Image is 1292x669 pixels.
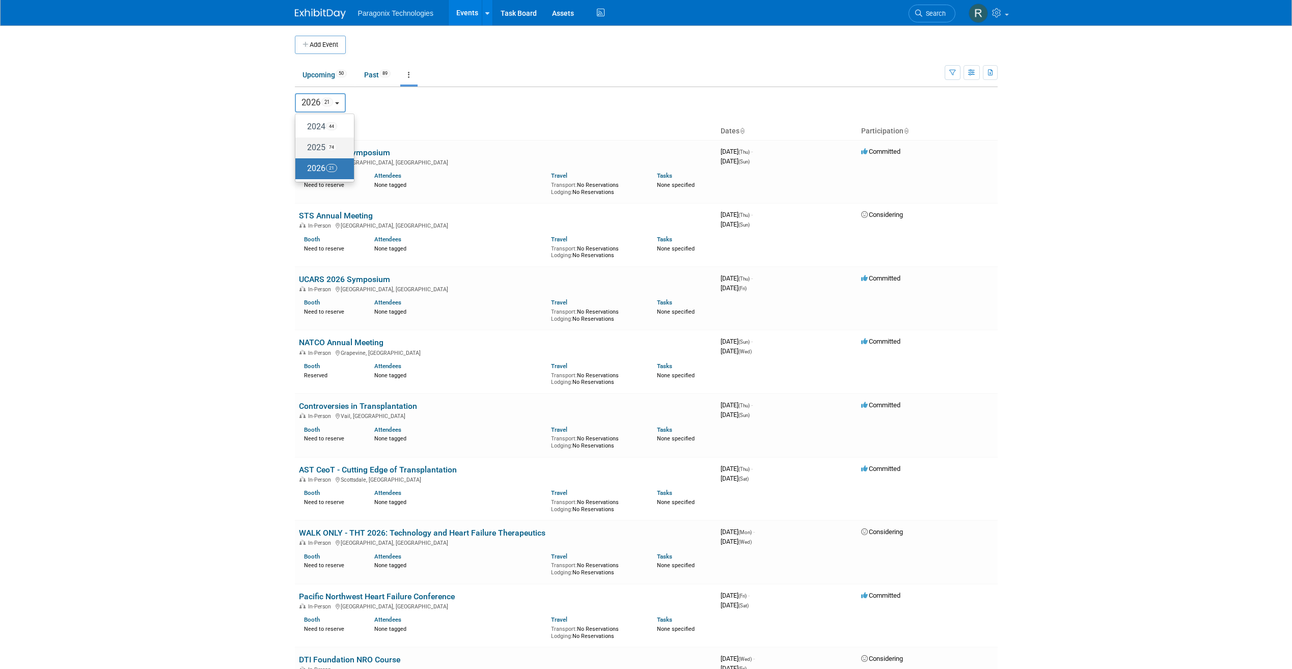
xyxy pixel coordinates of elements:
span: (Sat) [738,476,749,482]
a: Tasks [657,363,672,370]
div: Vail, [GEOGRAPHIC_DATA] [299,411,712,420]
span: Considering [861,528,903,536]
a: Attendees [374,489,401,496]
span: (Wed) [738,349,752,354]
label: 2025 [300,140,344,156]
span: - [751,401,753,409]
a: Attendees [374,363,401,370]
a: Attendees [374,236,401,243]
div: Grapevine, [GEOGRAPHIC_DATA] [299,348,712,356]
a: Tasks [657,616,672,623]
a: Travel [551,172,567,179]
span: Lodging: [551,633,572,639]
div: [GEOGRAPHIC_DATA], [GEOGRAPHIC_DATA] [299,285,712,293]
span: Transport: [551,182,577,188]
div: [GEOGRAPHIC_DATA], [GEOGRAPHIC_DATA] [299,158,712,166]
span: Committed [861,592,900,599]
a: Tasks [657,236,672,243]
div: None tagged [374,497,543,506]
span: Search [922,10,946,17]
button: 202621 [295,93,346,113]
a: NATCO Annual Meeting [299,338,383,347]
th: Dates [717,123,857,140]
span: None specified [657,499,695,506]
div: Scottsdale, [GEOGRAPHIC_DATA] [299,475,712,483]
div: None tagged [374,306,543,316]
div: Need to reserve [304,180,360,189]
a: Booth [304,616,320,623]
span: Considering [861,211,903,218]
span: [DATE] [721,338,753,345]
a: Past89 [356,65,398,85]
a: Travel [551,553,567,560]
span: [DATE] [721,411,750,419]
span: 89 [379,70,391,77]
span: (Sun) [738,222,750,228]
label: 2026 [300,160,344,177]
a: Sort by Start Date [739,127,745,135]
span: 50 [336,70,347,77]
div: Need to reserve [304,306,360,316]
span: Lodging: [551,506,572,513]
a: AST CeoT - Cutting Edge of Transplantation [299,465,457,475]
a: Attendees [374,553,401,560]
a: Attendees [374,616,401,623]
span: [DATE] [721,220,750,228]
a: Attendees [374,299,401,306]
span: Transport: [551,245,577,252]
a: Booth [304,299,320,306]
span: None specified [657,626,695,632]
a: Controversies in Transplantation [299,401,417,411]
div: No Reservations No Reservations [551,497,642,513]
div: Need to reserve [304,243,360,253]
span: (Wed) [738,539,752,545]
span: In-Person [308,603,334,610]
img: In-Person Event [299,603,306,608]
span: Transport: [551,626,577,632]
span: Paragonix Technologies [358,9,433,17]
div: No Reservations No Reservations [551,624,642,639]
a: Pacific Northwest Heart Failure Conference [299,592,455,601]
span: Committed [861,338,900,345]
span: Committed [861,148,900,155]
span: 21 [326,164,337,172]
div: No Reservations No Reservations [551,243,642,259]
span: Transport: [551,309,577,315]
span: [DATE] [721,592,750,599]
div: None tagged [374,560,543,569]
img: In-Person Event [299,413,306,418]
a: Tasks [657,489,672,496]
div: [GEOGRAPHIC_DATA], [GEOGRAPHIC_DATA] [299,221,712,229]
div: Need to reserve [304,497,360,506]
span: - [751,465,753,472]
span: Lodging: [551,316,572,322]
span: Transport: [551,562,577,569]
a: Tasks [657,299,672,306]
span: In-Person [308,413,334,420]
label: 2024 [300,119,344,135]
span: (Thu) [738,149,750,155]
div: None tagged [374,624,543,633]
div: No Reservations No Reservations [551,306,642,322]
a: WALK ONLY - THT 2026: Technology and Heart Failure Therapeutics [299,528,545,538]
span: Lodging: [551,569,572,576]
span: [DATE] [721,148,753,155]
span: (Thu) [738,212,750,218]
div: No Reservations No Reservations [551,560,642,576]
span: Transport: [551,435,577,442]
span: 74 [326,143,337,151]
span: - [751,338,753,345]
span: (Sat) [738,603,749,608]
span: [DATE] [721,347,752,355]
th: Event [295,123,717,140]
div: None tagged [374,370,543,379]
span: - [751,274,753,282]
span: - [753,655,755,662]
img: In-Person Event [299,540,306,545]
img: In-Person Event [299,350,306,355]
span: None specified [657,309,695,315]
a: Tasks [657,553,672,560]
a: Travel [551,299,567,306]
div: Need to reserve [304,560,360,569]
a: Travel [551,363,567,370]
